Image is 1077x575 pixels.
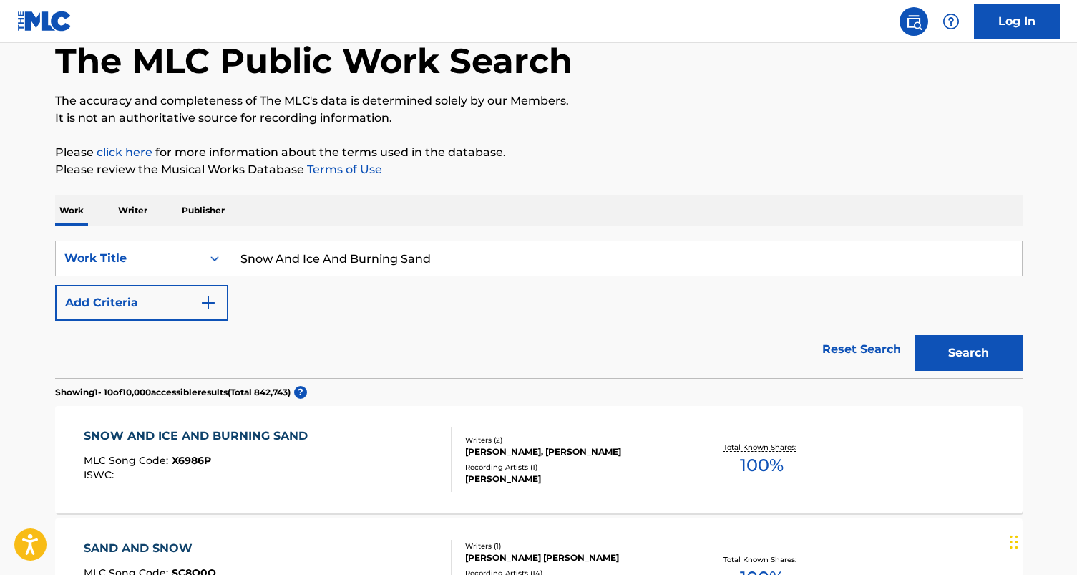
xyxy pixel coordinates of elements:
a: Terms of Use [304,163,382,176]
span: 100 % [740,453,784,478]
div: Help [937,7,965,36]
span: ISWC : [84,468,117,481]
a: Log In [974,4,1060,39]
span: MLC Song Code : [84,454,172,467]
div: Recording Artists ( 1 ) [465,462,681,473]
div: Work Title [64,250,193,267]
a: Public Search [900,7,928,36]
p: Please for more information about the terms used in the database. [55,144,1023,161]
img: 9d2ae6d4665cec9f34b9.svg [200,294,217,311]
button: Add Criteria [55,285,228,321]
h1: The MLC Public Work Search [55,39,572,82]
p: Total Known Shares: [723,442,800,453]
p: Showing 1 - 10 of 10,000 accessible results (Total 842,743 ) [55,386,291,399]
p: Total Known Shares: [723,554,800,565]
iframe: Chat Widget [1005,506,1077,575]
a: SNOW AND ICE AND BURNING SANDMLC Song Code:X6986PISWC:Writers (2)[PERSON_NAME], [PERSON_NAME]Reco... [55,406,1023,513]
div: Writers ( 2 ) [465,435,681,445]
span: X6986P [172,454,211,467]
p: Writer [114,195,152,226]
a: Reset Search [815,334,908,365]
img: search [905,13,922,30]
div: SNOW AND ICE AND BURNING SAND [84,427,315,445]
img: MLC Logo [17,11,72,32]
div: Writers ( 1 ) [465,541,681,551]
img: help [942,13,960,30]
p: It is not an authoritative source for recording information. [55,110,1023,127]
p: Work [55,195,88,226]
p: The accuracy and completeness of The MLC's data is determined solely by our Members. [55,92,1023,110]
div: [PERSON_NAME] [PERSON_NAME] [465,551,681,564]
a: click here [97,145,152,159]
p: Please review the Musical Works Database [55,161,1023,178]
div: Drag [1010,521,1018,564]
p: Publisher [177,195,229,226]
span: ? [294,386,307,399]
div: SAND AND SNOW [84,540,216,557]
div: [PERSON_NAME] [465,473,681,485]
div: [PERSON_NAME], [PERSON_NAME] [465,445,681,458]
button: Search [915,335,1023,371]
form: Search Form [55,241,1023,378]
